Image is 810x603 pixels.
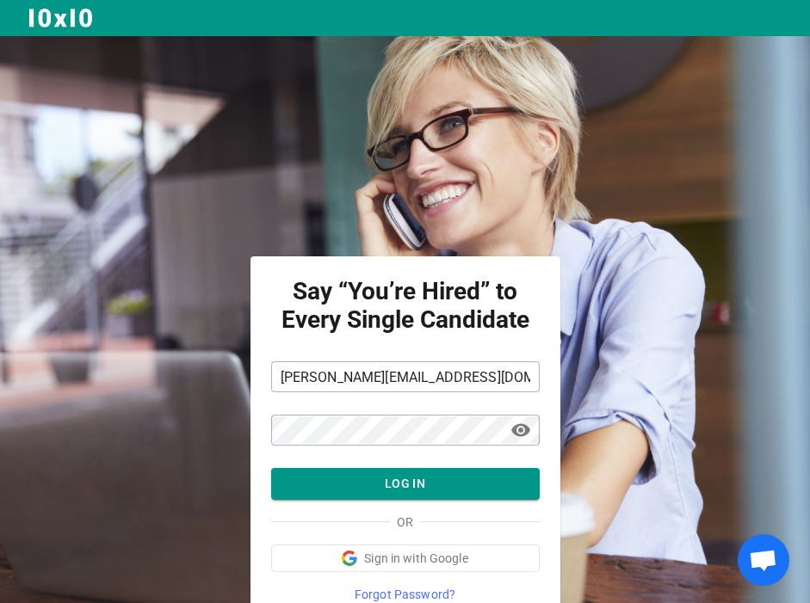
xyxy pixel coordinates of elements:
span: Forgot Password? [355,586,455,603]
span: OR [397,514,413,531]
input: Email Address* [271,363,540,391]
button: LOG IN [271,468,540,500]
a: Forgot Password? [271,586,540,603]
div: Open chat [738,534,789,586]
span: Sign in with Google [364,550,468,567]
strong: Say “You’re Hired” to Every Single Candidate [271,277,540,334]
button: Sign in with Google [271,545,540,572]
img: Logo [28,7,95,29]
span: visibility [510,420,531,440]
